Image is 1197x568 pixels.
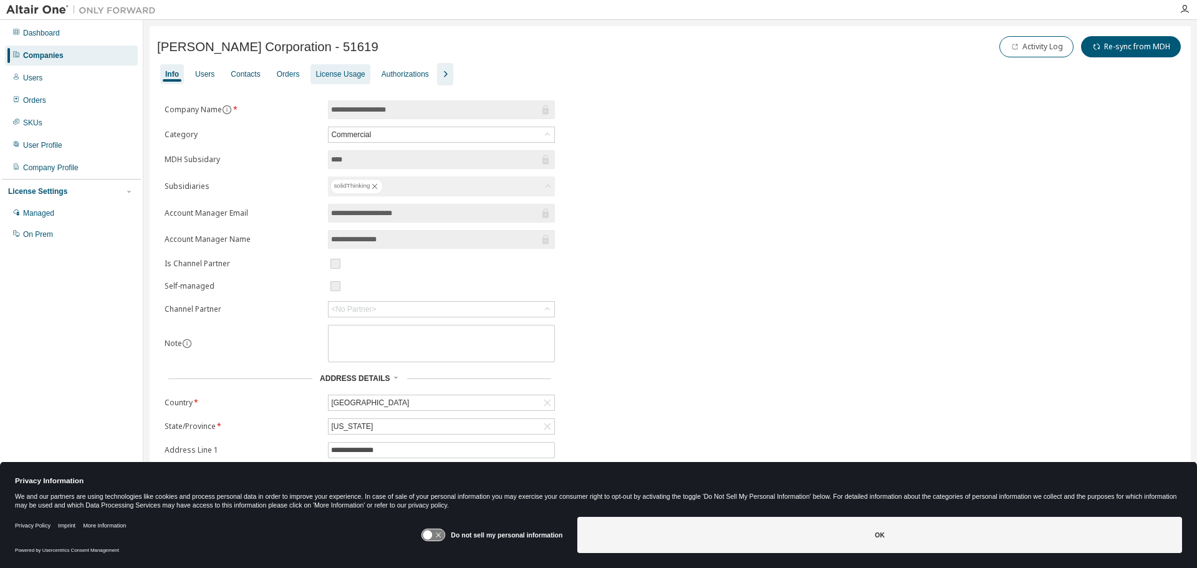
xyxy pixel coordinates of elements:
span: Address Details [320,374,390,383]
div: <No Partner> [331,304,376,314]
button: Activity Log [999,36,1074,57]
div: License Usage [315,69,365,79]
div: [GEOGRAPHIC_DATA] [329,395,554,410]
label: Category [165,130,320,140]
label: Subsidiaries [165,181,320,191]
button: Re-sync from MDH [1081,36,1181,57]
div: Users [23,73,42,83]
div: Managed [23,208,54,218]
div: [GEOGRAPHIC_DATA] [329,396,411,410]
div: Company Profile [23,163,79,173]
div: On Prem [23,229,53,239]
div: <No Partner> [329,302,554,317]
div: Orders [277,69,300,79]
div: Contacts [231,69,260,79]
button: information [182,339,192,349]
label: Account Manager Name [165,234,320,244]
div: License Settings [8,186,67,196]
img: Altair One [6,4,162,16]
label: Note [165,338,182,349]
label: Address Line 1 [165,445,320,455]
div: Commercial [329,128,373,142]
div: Authorizations [382,69,429,79]
label: Is Channel Partner [165,259,320,269]
div: Orders [23,95,46,105]
label: Account Manager Email [165,208,320,218]
div: User Profile [23,140,62,150]
label: State/Province [165,421,320,431]
div: Commercial [329,127,554,142]
div: solidThinking [330,179,383,194]
label: Company Name [165,105,320,115]
label: Self-managed [165,281,320,291]
div: Users [195,69,214,79]
div: Companies [23,51,64,60]
div: solidThinking [328,176,555,196]
div: Info [165,69,179,79]
label: MDH Subsidary [165,155,320,165]
label: Country [165,398,320,408]
button: information [222,105,232,115]
span: [PERSON_NAME] Corporation - 51619 [157,40,378,54]
label: Channel Partner [165,304,320,314]
div: SKUs [23,118,42,128]
div: [US_STATE] [329,420,375,433]
div: [US_STATE] [329,419,554,434]
div: Dashboard [23,28,60,38]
